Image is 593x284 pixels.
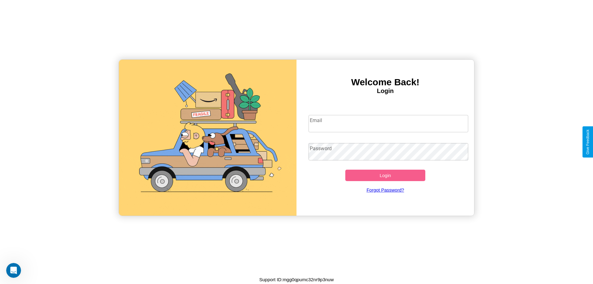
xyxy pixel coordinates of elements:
img: gif [119,60,296,216]
h4: Login [296,87,474,95]
h3: Welcome Back! [296,77,474,87]
iframe: Intercom live chat [6,263,21,278]
p: Support ID: mgg0qpumc32nr9p3nuw [259,275,334,284]
div: Give Feedback [586,129,590,155]
button: Login [345,170,425,181]
a: Forgot Password? [305,181,465,199]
